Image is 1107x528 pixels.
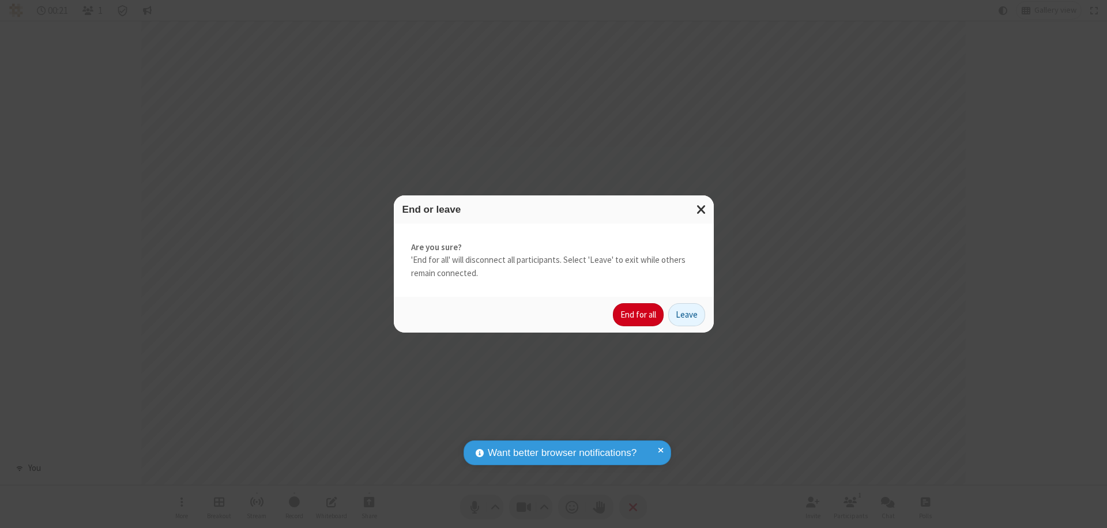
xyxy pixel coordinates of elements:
[411,241,696,254] strong: Are you sure?
[402,204,705,215] h3: End or leave
[488,446,637,461] span: Want better browser notifications?
[668,303,705,326] button: Leave
[394,224,714,297] div: 'End for all' will disconnect all participants. Select 'Leave' to exit while others remain connec...
[613,303,664,326] button: End for all
[690,195,714,224] button: Close modal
